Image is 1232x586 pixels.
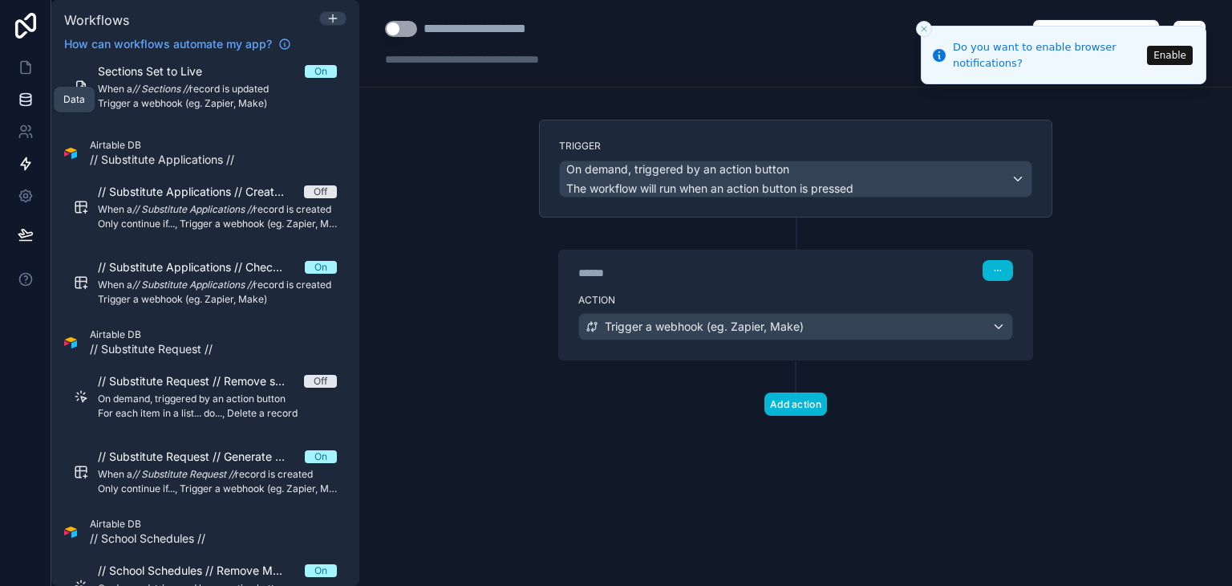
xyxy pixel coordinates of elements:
button: Close toast [916,21,932,37]
span: How can workflows automate my app? [64,36,272,52]
span: Workflows [64,12,129,28]
button: Trigger a webhook (eg. Zapier, Make) [578,313,1013,340]
button: Add action [764,393,827,416]
label: Trigger [559,140,1032,153]
div: Data [63,93,85,106]
span: The workflow will run when an action button is pressed [566,181,853,195]
a: How can workflows automate my app? [58,36,298,52]
div: Do you want to enable browser notifications? [953,39,1142,71]
button: Enable [1147,46,1193,65]
button: On demand, triggered by an action buttonThe workflow will run when an action button is pressed [559,161,1032,197]
span: On demand, triggered by an action button [566,161,789,177]
span: Trigger a webhook (eg. Zapier, Make) [605,319,804,335]
label: Action [578,294,1013,307]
